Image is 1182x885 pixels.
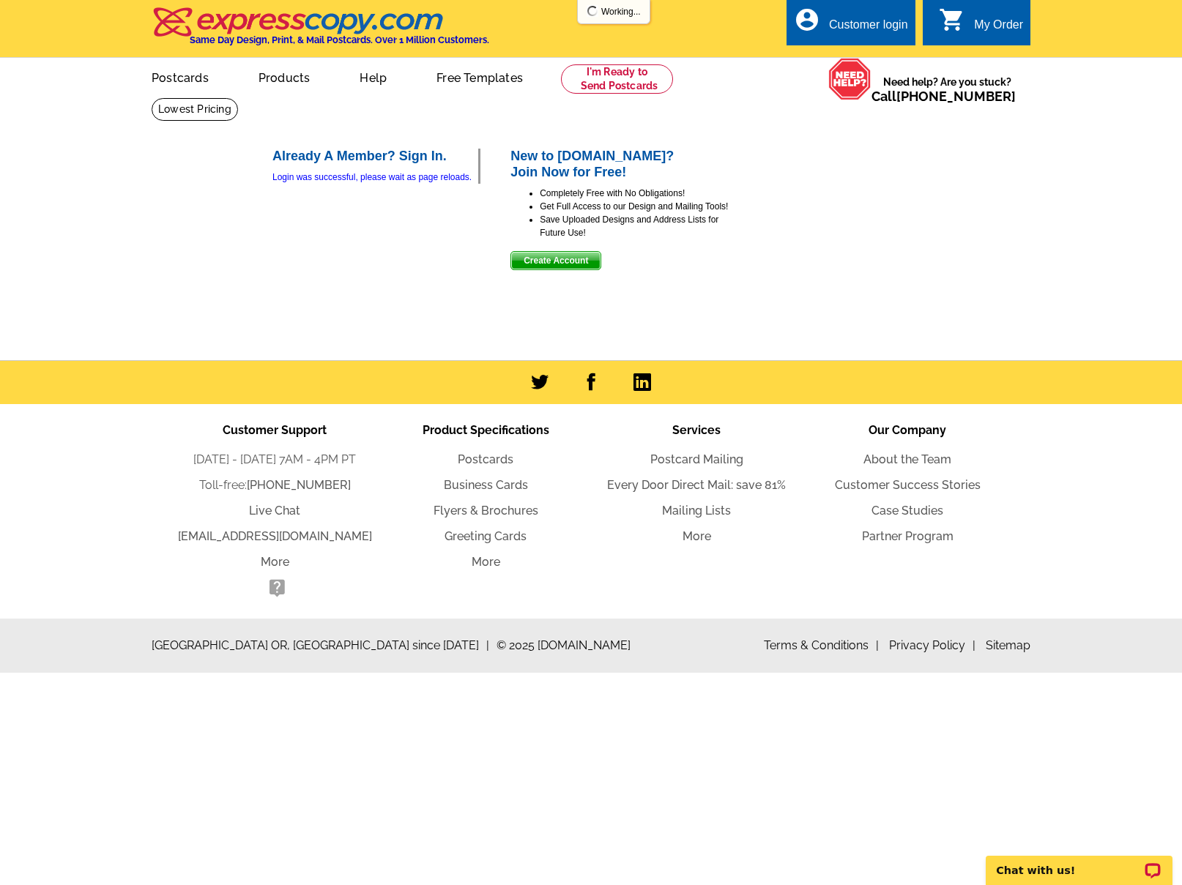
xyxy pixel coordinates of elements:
[835,478,981,492] a: Customer Success Stories
[939,7,965,33] i: shopping_cart
[272,149,478,165] h2: Already A Member? Sign In.
[190,34,489,45] h4: Same Day Design, Print, & Mail Postcards. Over 1 Million Customers.
[683,529,711,543] a: More
[672,423,721,437] span: Services
[152,18,489,45] a: Same Day Design, Print, & Mail Postcards. Over 1 Million Customers.
[223,423,327,437] span: Customer Support
[896,89,1016,104] a: [PHONE_NUMBER]
[862,529,954,543] a: Partner Program
[871,75,1023,104] span: Need help? Are you stuck?
[889,638,975,652] a: Privacy Policy
[662,504,731,518] a: Mailing Lists
[794,16,908,34] a: account_circle Customer login
[829,18,908,39] div: Customer login
[540,213,730,239] li: Save Uploaded Designs and Address Lists for Future Use!
[986,638,1030,652] a: Sitemap
[178,529,372,543] a: [EMAIL_ADDRESS][DOMAIN_NAME]
[607,478,786,492] a: Every Door Direct Mail: save 81%
[247,478,351,492] a: [PHONE_NUMBER]
[169,451,380,468] li: [DATE] - [DATE] 7AM - 4PM PT
[939,16,1023,34] a: shopping_cart My Order
[272,171,478,184] div: Login was successful, please wait as page reloads.
[510,149,730,180] h2: New to [DOMAIN_NAME]? Join Now for Free!
[261,555,289,569] a: More
[828,58,871,100] img: help
[336,59,410,94] a: Help
[871,89,1016,104] span: Call
[445,529,527,543] a: Greeting Cards
[650,452,743,466] a: Postcard Mailing
[976,839,1182,885] iframe: LiveChat chat widget
[423,423,549,437] span: Product Specifications
[863,452,951,466] a: About the Team
[249,504,300,518] a: Live Chat
[497,637,631,654] span: © 2025 [DOMAIN_NAME]
[235,59,334,94] a: Products
[444,478,528,492] a: Business Cards
[974,18,1023,39] div: My Order
[458,452,513,466] a: Postcards
[472,555,500,569] a: More
[510,251,601,270] button: Create Account
[434,504,538,518] a: Flyers & Brochures
[128,59,232,94] a: Postcards
[511,252,601,269] span: Create Account
[871,504,943,518] a: Case Studies
[794,7,820,33] i: account_circle
[169,477,380,494] li: Toll-free:
[152,637,489,654] span: [GEOGRAPHIC_DATA] OR, [GEOGRAPHIC_DATA] since [DATE]
[587,5,598,17] img: loading...
[869,423,946,437] span: Our Company
[540,187,730,200] li: Completely Free with No Obligations!
[764,638,879,652] a: Terms & Conditions
[413,59,546,94] a: Free Templates
[540,200,730,213] li: Get Full Access to our Design and Mailing Tools!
